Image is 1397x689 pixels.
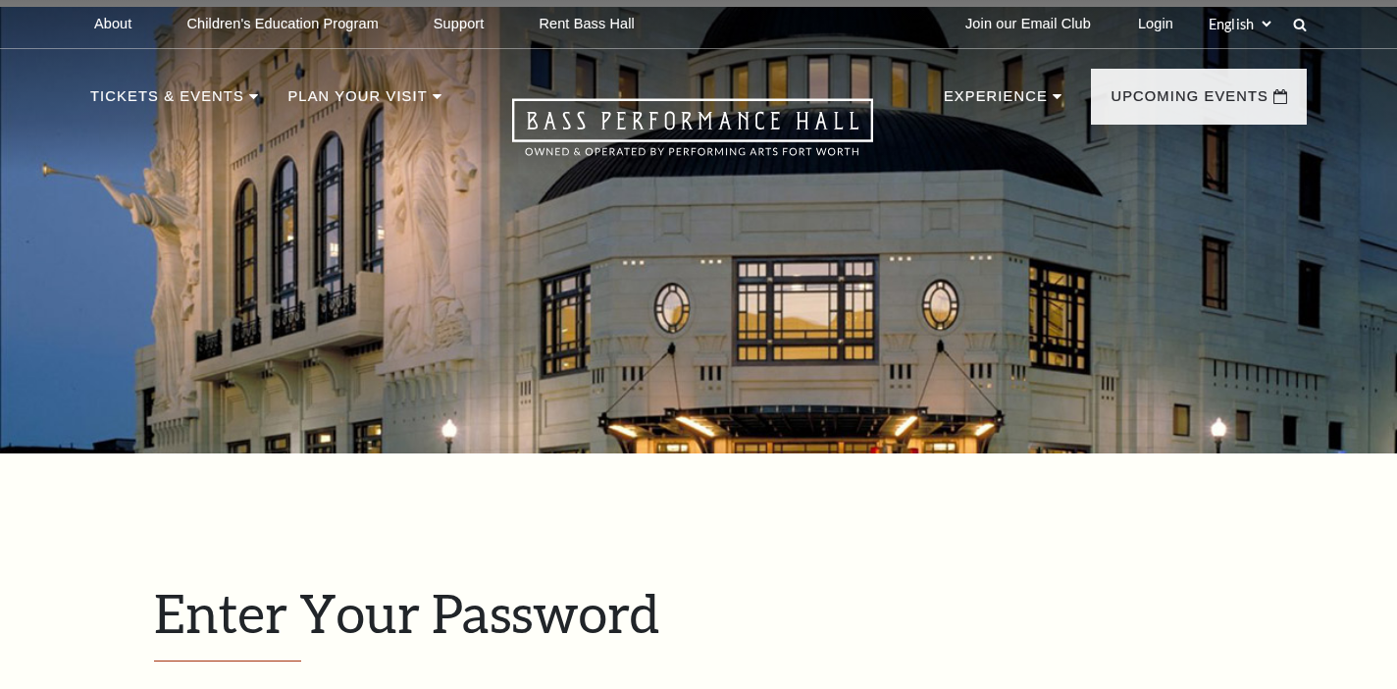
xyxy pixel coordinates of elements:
span: Enter Your Password [154,581,659,644]
p: Tickets & Events [90,84,244,120]
p: About [94,16,131,32]
p: Support [434,16,485,32]
p: Children's Education Program [186,16,378,32]
p: Plan Your Visit [287,84,427,120]
p: Upcoming Events [1111,84,1268,120]
select: Select: [1205,15,1274,33]
p: Rent Bass Hall [539,16,635,32]
p: Experience [944,84,1048,120]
